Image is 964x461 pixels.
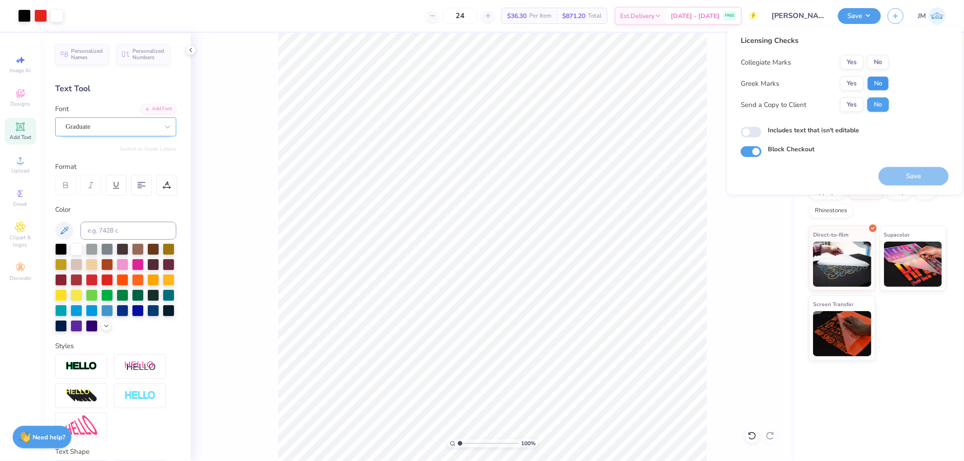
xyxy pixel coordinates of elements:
[529,11,551,21] span: Per Item
[813,299,854,309] span: Screen Transfer
[867,76,889,91] button: No
[884,242,942,287] img: Supacolor
[741,100,806,110] div: Send a Copy to Client
[66,415,97,435] img: Free Distort
[765,7,831,25] input: Untitled Design
[809,204,853,218] div: Rhinestones
[867,98,889,112] button: No
[725,13,734,19] span: FREE
[671,11,719,21] span: [DATE] - [DATE]
[521,439,536,447] span: 100 %
[768,144,814,154] label: Block Checkout
[66,389,97,403] img: 3d Illusion
[132,48,165,61] span: Personalized Numbers
[813,311,871,356] img: Screen Transfer
[620,11,654,21] span: Est. Delivery
[442,8,478,24] input: – –
[562,11,585,21] span: $871.20
[10,67,31,74] span: Image AI
[507,11,527,21] span: $36.30
[9,275,31,282] span: Decorate
[867,55,889,70] button: No
[768,126,859,135] label: Includes text that isn't editable
[813,242,871,287] img: Direct-to-film
[840,98,864,112] button: Yes
[80,222,176,240] input: e.g. 7428 c
[840,55,864,70] button: Yes
[5,234,36,248] span: Clipart & logos
[918,11,926,21] span: JM
[11,167,29,174] span: Upload
[55,83,176,95] div: Text Tool
[741,35,889,46] div: Licensing Checks
[10,100,30,107] span: Designs
[918,7,946,25] a: JM
[33,433,66,442] strong: Need help?
[928,7,946,25] img: Joshua Macky Gaerlan
[141,104,176,114] div: Add Font
[55,341,176,351] div: Styles
[840,76,864,91] button: Yes
[741,57,791,68] div: Collegiate Marks
[838,8,881,24] button: Save
[71,48,103,61] span: Personalized Names
[66,361,97,372] img: Stroke
[55,205,176,215] div: Color
[9,134,31,141] span: Add Text
[55,104,69,114] label: Font
[813,230,849,239] span: Direct-to-film
[124,361,156,372] img: Shadow
[588,11,602,21] span: Total
[55,447,176,457] div: Text Shape
[741,79,779,89] div: Greek Marks
[14,200,28,208] span: Greek
[884,230,910,239] span: Supacolor
[120,145,176,153] button: Switch to Greek Letters
[124,391,156,401] img: Negative Space
[55,162,177,172] div: Format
